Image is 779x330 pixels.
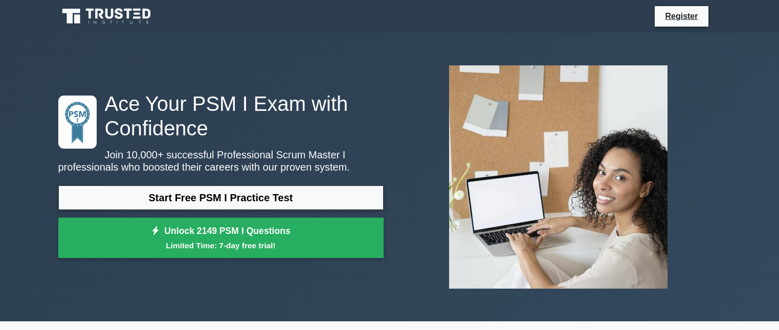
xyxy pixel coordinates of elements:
a: Start Free PSM I Practice Test [58,185,384,210]
p: Join 10,000+ successful Professional Scrum Master I professionals who boosted their careers with ... [58,149,384,173]
a: Unlock 2149 PSM I QuestionsLimited Time: 7-day free trial! [58,218,384,258]
a: Register [659,10,704,22]
h1: Ace Your PSM I Exam with Confidence [58,91,384,140]
small: Limited Time: 7-day free trial! [71,240,371,251]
